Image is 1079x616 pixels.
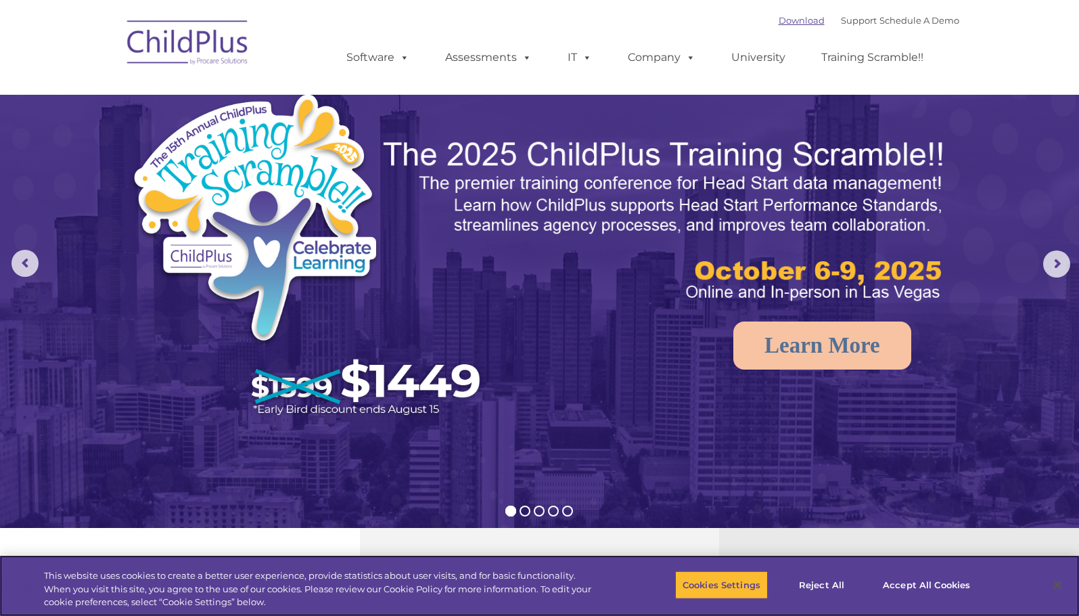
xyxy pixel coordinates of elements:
div: This website uses cookies to create a better user experience, provide statistics about user visit... [44,569,593,609]
a: IT [554,44,605,71]
a: Company [614,44,709,71]
button: Close [1042,570,1072,600]
span: Phone number [188,145,246,155]
a: Schedule A Demo [879,15,959,26]
button: Reject All [779,571,864,599]
a: University [718,44,799,71]
font: | [779,15,959,26]
img: ChildPlus by Procare Solutions [120,11,256,79]
button: Accept All Cookies [875,571,978,599]
span: Last name [188,89,229,100]
a: Download [779,15,825,26]
button: Cookies Settings [675,571,768,599]
a: Software [333,44,423,71]
a: Assessments [432,44,545,71]
a: Learn More [733,322,911,370]
a: Training Scramble!! [808,44,937,71]
a: Support [841,15,877,26]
